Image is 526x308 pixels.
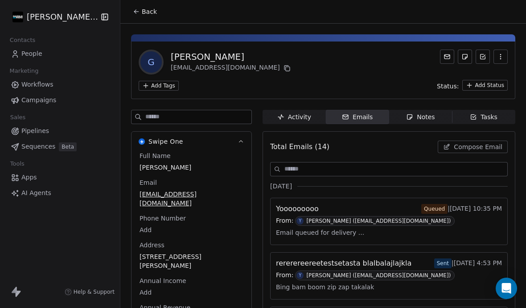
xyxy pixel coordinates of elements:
span: Sales [6,111,29,124]
span: Address [138,241,166,250]
a: Apps [7,170,113,185]
span: People [21,49,42,58]
div: [PERSON_NAME] [171,50,292,63]
span: Sequences [21,142,55,151]
span: Apps [21,173,37,182]
img: Daudelin%20Photo%20Logo%20White%202025%20Square.png [12,12,23,22]
a: SequencesBeta [7,139,113,154]
button: Add Status [462,80,508,91]
span: Marketing [6,64,42,78]
div: Queued [424,204,445,213]
a: Campaigns [7,93,113,108]
div: [PERSON_NAME] ([EMAIL_ADDRESS][DOMAIN_NAME]) [306,272,451,279]
img: Swipe One [139,138,145,145]
a: People [7,46,113,61]
span: [EMAIL_ADDRESS][DOMAIN_NAME] [140,190,243,208]
div: Notes [406,112,435,122]
span: From: [276,216,293,226]
span: Add [140,288,243,297]
div: [PERSON_NAME] ([EMAIL_ADDRESS][DOMAIN_NAME]) [306,218,451,224]
div: Open Intercom Messenger [496,278,517,299]
div: [EMAIL_ADDRESS][DOMAIN_NAME] [171,63,292,74]
button: Add Tags [139,81,179,91]
span: [STREET_ADDRESS][PERSON_NAME] [140,252,243,270]
span: Swipe One [148,137,183,146]
span: Workflows [21,80,53,89]
span: Annual Income [138,276,188,285]
button: Compose Email [438,141,508,153]
span: Back [142,7,157,16]
button: Swipe OneSwipe One [131,132,251,151]
span: Contacts [6,33,39,47]
span: Campaigns [21,96,56,105]
span: Tools [6,157,28,171]
span: [PERSON_NAME] Photo [27,11,99,23]
span: AI Agents [21,188,51,198]
span: G [140,51,162,73]
span: [PERSON_NAME] [140,163,243,172]
span: Status: [437,82,459,91]
button: [PERSON_NAME] Photo [11,9,95,25]
span: rererereereetestsetasta blalbalajlajkla [276,258,411,269]
span: Phone Number [138,214,188,223]
div: Y [299,272,301,279]
div: Activity [277,112,311,122]
div: Y [299,217,301,225]
span: From: [276,271,293,280]
a: AI Agents [7,186,113,200]
span: Compose Email [454,142,502,151]
a: Workflows [7,77,113,92]
span: Yooooooooo [276,204,319,214]
span: Email [138,178,159,187]
span: [DATE] [270,182,292,191]
span: Beta [59,142,77,151]
div: Sent [437,259,449,268]
a: Pipelines [7,124,113,138]
span: Full Name [138,151,173,160]
span: Pipelines [21,126,49,136]
a: Help & Support [65,288,115,296]
span: Bing bam boom zip zap takalak [276,280,374,294]
span: Add [140,225,243,234]
span: Total Emails (14) [270,142,329,152]
span: Email queued for delivery ... [276,226,364,239]
span: | [DATE] 10:35 PM [421,204,502,214]
span: Help & Support [74,288,115,296]
span: | [DATE] 4:53 PM [434,258,502,268]
button: Back [127,4,162,20]
div: Tasks [470,112,497,122]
